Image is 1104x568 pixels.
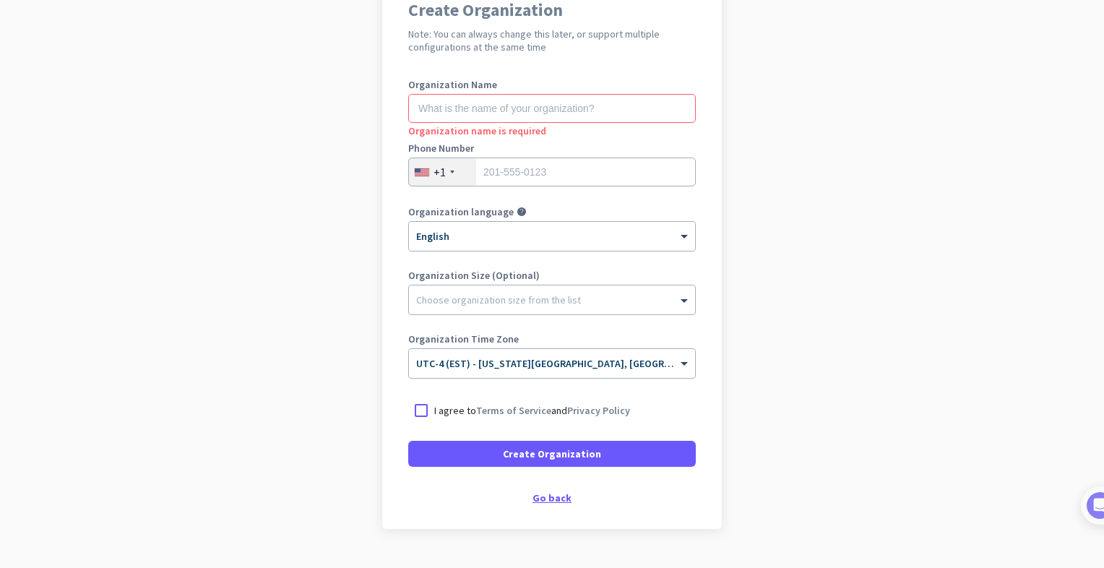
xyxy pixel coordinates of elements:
div: Go back [408,493,696,503]
p: I agree to and [434,403,630,418]
a: Privacy Policy [567,404,630,417]
span: Create Organization [503,447,601,461]
label: Organization Size (Optional) [408,270,696,280]
h2: Note: You can always change this later, or support multiple configurations at the same time [408,27,696,53]
div: +1 [434,165,446,179]
button: Create Organization [408,441,696,467]
label: Organization Time Zone [408,334,696,344]
label: Organization Name [408,79,696,90]
label: Organization language [408,207,514,217]
i: help [517,207,527,217]
input: What is the name of your organization? [408,94,696,123]
a: Terms of Service [476,404,551,417]
span: Organization name is required [408,124,546,137]
input: 201-555-0123 [408,158,696,186]
label: Phone Number [408,143,696,153]
h1: Create Organization [408,1,696,19]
